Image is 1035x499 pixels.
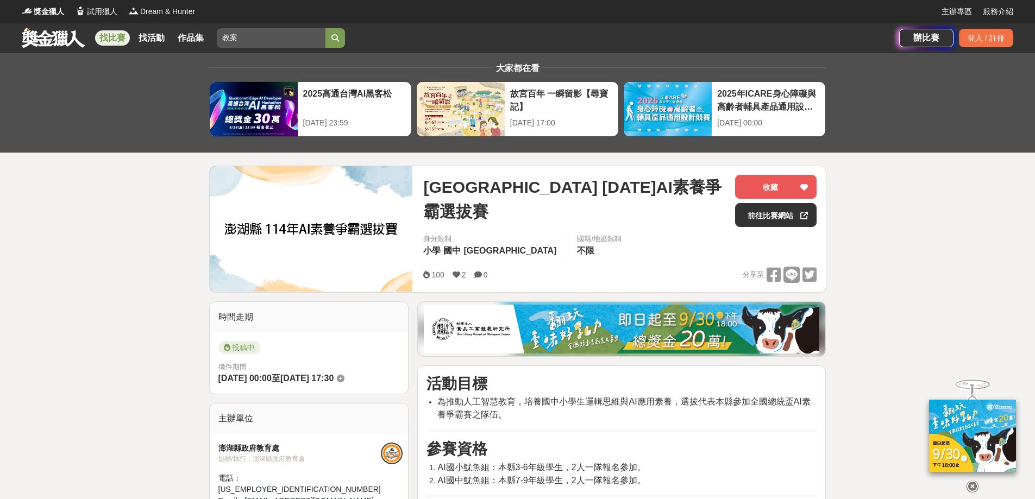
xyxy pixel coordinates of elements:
[743,267,764,283] span: 分享至
[210,166,413,292] img: Cover Image
[218,443,381,454] div: 澎湖縣政府教育處
[87,6,117,17] span: 試用獵人
[173,30,208,46] a: 作品集
[95,30,130,46] a: 找比賽
[75,5,86,16] img: Logo
[34,6,64,17] span: 獎金獵人
[217,28,325,48] input: 2025高通台灣AI黑客松
[443,246,461,255] span: 國中
[493,64,542,73] span: 大家都在看
[437,463,645,472] span: AI國小魷魚組：本縣3-6年級學生，2人一隊報名參加。
[22,5,33,16] img: Logo
[423,233,559,244] div: 身分限制
[218,363,247,371] span: 徵件期間
[218,454,381,464] div: 協辦/執行： 澎湖縣政府教育處
[463,246,556,255] span: [GEOGRAPHIC_DATA]
[431,270,444,279] span: 100
[510,117,613,129] div: [DATE] 17:00
[437,476,645,485] span: AI國中魷魚組：本縣7-9年級學生，2人一隊報名參加。
[735,203,817,227] a: 前往比賽網站
[899,29,954,47] a: 辦比賽
[983,6,1013,17] a: 服務介紹
[218,472,381,495] div: 電話： [US_EMPLOYER_IDENTIFICATION_NUMBER]
[128,6,195,17] a: LogoDream & Hunter
[959,29,1013,47] div: 登入 / 註冊
[210,403,409,434] div: 主辦單位
[929,400,1016,472] img: ff197300-f8ee-455f-a0ae-06a3645bc375.jpg
[423,246,441,255] span: 小學
[303,87,406,112] div: 2025高通台灣AI黑客松
[218,374,272,383] span: [DATE] 00:00
[303,117,406,129] div: [DATE] 23:59
[128,5,139,16] img: Logo
[140,6,195,17] span: Dream & Hunter
[280,374,334,383] span: [DATE] 17:30
[424,305,819,353] img: b0ef2173-5a9d-47ad-b0e3-de335e335c0a.jpg
[22,6,64,17] a: Logo獎金獵人
[426,440,487,457] strong: 參賽資格
[510,87,613,112] div: 故宮百年 一瞬留影【尋寶記】
[577,246,594,255] span: 不限
[218,341,260,354] span: 投稿中
[717,87,820,112] div: 2025年ICARE身心障礙與高齡者輔具產品通用設計競賽
[437,397,810,419] span: 為推動人工智慧教育，培養國中小學生邏輯思維與AI應用素養，選拔代表本縣參加全國總統盃AI素養爭霸賽之隊伍。
[272,374,280,383] span: 至
[484,270,488,279] span: 0
[577,233,622,244] div: 國籍/地區限制
[623,81,826,137] a: 2025年ICARE身心障礙與高齡者輔具產品通用設計競賽[DATE] 00:00
[717,117,820,129] div: [DATE] 00:00
[416,81,619,137] a: 故宮百年 一瞬留影【尋寶記】[DATE] 17:00
[462,270,466,279] span: 2
[735,175,817,199] button: 收藏
[75,6,117,17] a: Logo試用獵人
[426,375,487,392] strong: 活動目標
[134,30,169,46] a: 找活動
[942,6,972,17] a: 主辦專區
[423,175,726,224] span: [GEOGRAPHIC_DATA] [DATE]AI素養爭霸選拔賽
[210,302,409,332] div: 時間走期
[209,81,412,137] a: 2025高通台灣AI黑客松[DATE] 23:59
